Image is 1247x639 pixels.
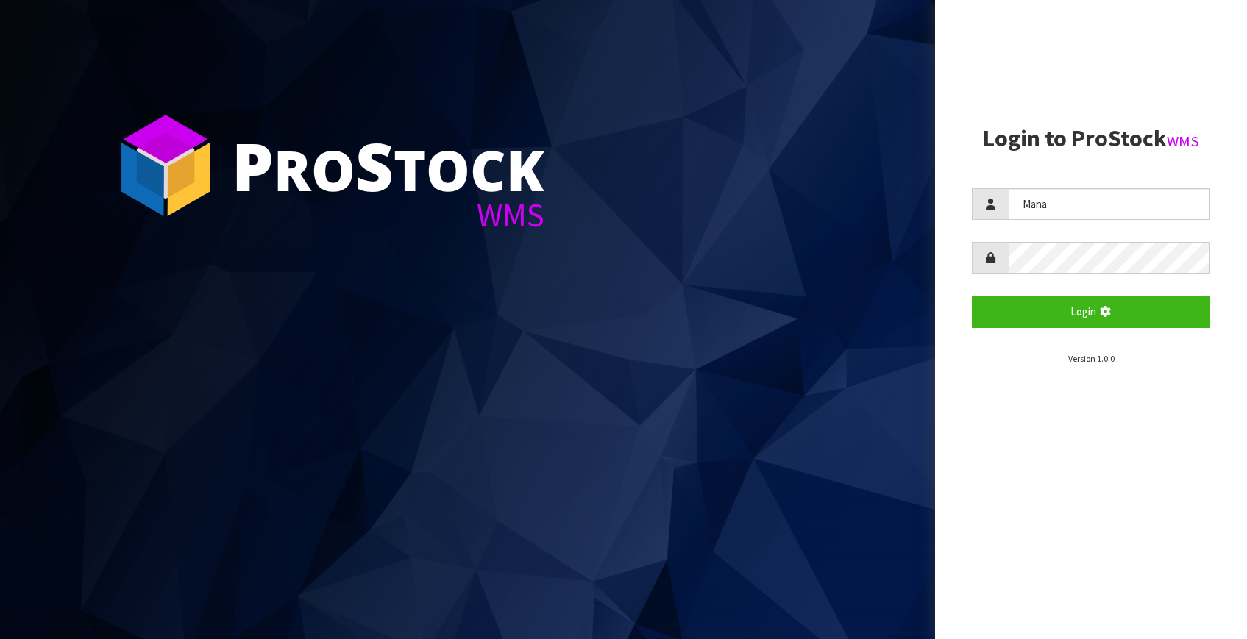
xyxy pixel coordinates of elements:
img: ProStock Cube [110,110,221,221]
button: Login [972,296,1210,327]
small: Version 1.0.0 [1068,353,1115,364]
input: Username [1009,188,1210,220]
small: WMS [1167,132,1199,151]
div: ro tock [232,132,544,199]
h2: Login to ProStock [972,126,1210,151]
span: P [232,121,274,210]
div: WMS [232,199,544,232]
span: S [355,121,394,210]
